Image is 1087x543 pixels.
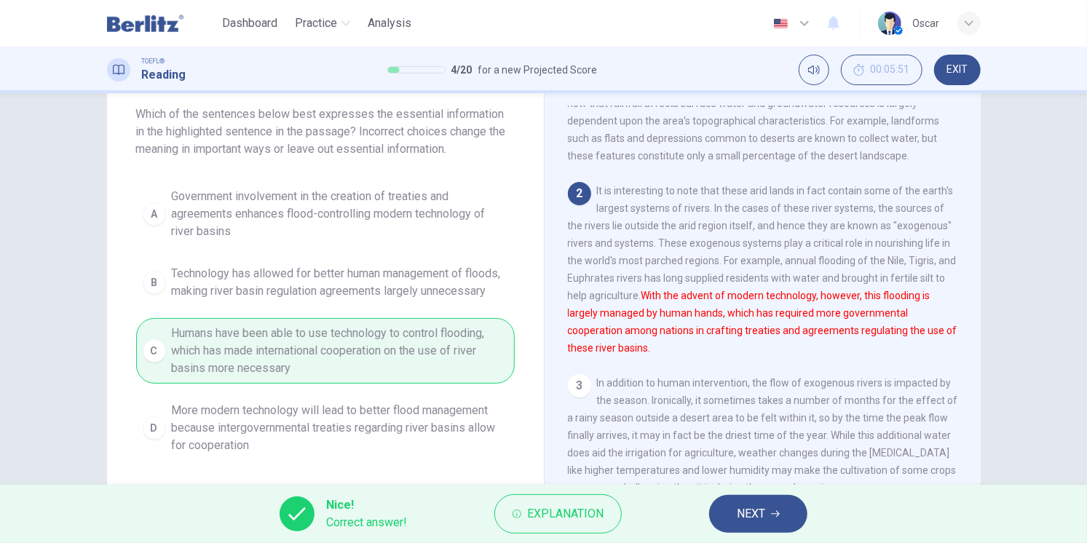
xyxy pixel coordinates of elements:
span: In addition to human intervention, the flow of exogenous rivers is impacted by the season. Ironic... [568,377,958,494]
img: Profile picture [878,12,901,35]
img: Berlitz Latam logo [107,9,183,38]
font: With the advent of modern technology, however, this flooding is largely managed by human hands, w... [568,290,957,354]
span: TOEFL® [142,56,165,66]
div: 3 [568,374,591,397]
span: Analysis [368,15,411,32]
span: for a new Projected Score [478,61,598,79]
button: Practice [289,10,356,36]
button: 00:05:51 [841,55,922,85]
img: en [772,18,790,29]
div: Mute [799,55,829,85]
a: Berlitz Latam logo [107,9,217,38]
button: NEXT [709,495,807,533]
h1: Reading [142,66,186,84]
span: Explanation [527,504,604,524]
div: Hide [841,55,922,85]
div: 2 [568,182,591,205]
span: 00:05:51 [871,64,910,76]
span: Practice [295,15,337,32]
span: Nice! [326,496,407,514]
button: EXIT [934,55,981,85]
button: Dashboard [216,10,283,36]
span: 4 / 20 [451,61,473,79]
span: Dashboard [222,15,277,32]
div: Oscar [913,15,940,32]
span: EXIT [946,64,968,76]
button: Analysis [362,10,417,36]
span: Which of the sentences below best expresses the essential information in the highlighted sentence... [136,106,515,158]
span: NEXT [737,504,765,524]
button: Explanation [494,494,622,534]
span: Correct answer! [326,514,407,531]
span: It is interesting to note that these arid lands in fact contain some of the earth's largest syste... [568,185,957,354]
